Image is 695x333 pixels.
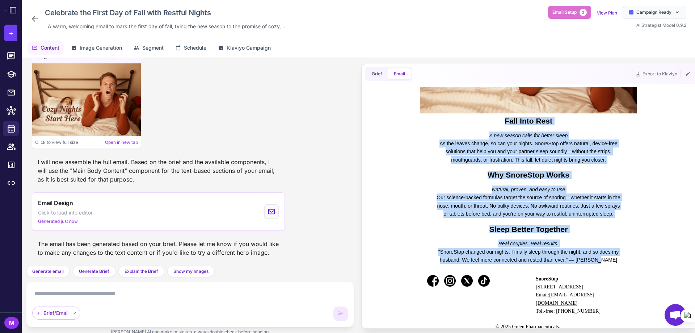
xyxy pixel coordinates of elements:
img: X [88,188,99,200]
span: Klaviyo Campaign [227,44,271,52]
img: Image [32,63,141,136]
a: Open in new tab [105,139,138,146]
table: Instagram icon [71,188,82,200]
h2: Sleep Better Together [61,138,249,146]
span: + [9,28,13,38]
p: As the leaves change, so can your nights. SnoreStop offers natural, device-free solutions that he... [61,53,249,77]
span: © 2025 Green Pharmaceuticals. [122,237,187,242]
span: A warm, welcoming email to mark the first day of fall, tying the new season to the promise of coz... [48,22,287,30]
h2: Why SnoreStop Works [61,84,249,92]
em: A new season calls for better sleep [116,46,194,51]
button: Edit Email [683,70,692,78]
button: Email Setup2 [548,6,591,19]
span: Campaign Ready [636,9,671,16]
div: M [4,317,19,329]
span: Generate Brief [79,268,109,275]
p: "SnoreStop changed our nights. I finally sleep through the night, and so does my husband. We feel... [61,161,249,177]
table: Facebook icon [54,188,65,200]
button: + [4,25,17,41]
button: Content [28,41,64,55]
div: Click to edit campaign name [42,6,290,20]
button: Generate email [26,266,70,277]
span: SnoreStop [162,189,185,195]
span: Schedule [184,44,206,52]
div: I will now assemble the full email. Based on the brief and the available components, I will use t... [32,155,285,187]
span: Click to view full size [35,139,78,146]
a: View Plan [597,10,617,16]
em: Natural, proven, and easy to use [118,100,191,105]
button: Schedule [171,41,211,55]
span: Show my Images [173,268,208,275]
img: TikTok [105,188,116,200]
span: Content [41,44,59,52]
div: social [54,188,148,200]
button: Klaviyo Campaign [214,41,275,55]
div: Brief/Email [32,307,80,320]
span: Email Setup [552,9,577,16]
button: Generate Brief [73,266,115,277]
button: Brief [366,68,388,79]
button: Image Generation [67,41,126,55]
button: Segment [129,41,168,55]
span: Email Design [38,199,73,207]
button: Email [388,68,411,79]
em: Real couples. Real results. [125,154,185,159]
div: Click to edit description [45,21,290,32]
table: TikTok icon [105,188,116,200]
div: Open chat [665,304,686,326]
p: Our science-backed formulas target the source of snoring—whether it starts in the nose, mouth, or... [61,107,249,131]
img: Facebook [54,188,65,200]
span: Segment [142,44,164,52]
button: Explain the Brief [118,266,164,277]
button: Export to Klaviyo [632,69,681,79]
span: Generated just now [38,218,78,225]
h2: Fall Into Rest [61,30,249,38]
span: Explain the Brief [125,268,158,275]
span: Generate email [32,268,64,275]
span: Toll-free: [PHONE_NUMBER] [162,221,227,227]
span: Image Generation [80,44,122,52]
button: Show my Images [167,266,215,277]
a: [EMAIL_ADDRESS][DOMAIN_NAME] [162,205,221,218]
table: X icon [88,188,99,200]
span: [STREET_ADDRESS] Email: [162,197,210,211]
img: Instagram [71,188,82,200]
div: The email has been generated based on your brief. Please let me know if you would like to make an... [32,237,285,260]
span: 2 [580,9,587,16]
span: AI Strategist Model 0.9.2 [636,22,686,28]
span: Click to load into editor [38,209,93,217]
